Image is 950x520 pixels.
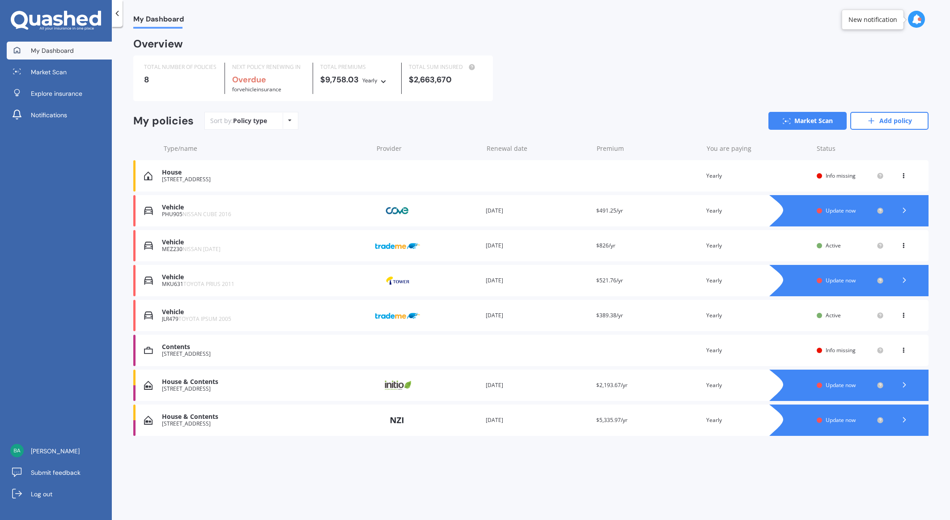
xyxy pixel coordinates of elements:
div: Yearly [706,276,810,285]
span: Notifications [31,111,67,119]
div: Premium [597,144,700,153]
img: House & Contents [144,416,153,425]
div: Yearly [706,241,810,250]
div: Yearly [706,381,810,390]
span: TOYOTA IPSUM 2005 [178,315,231,323]
div: [STREET_ADDRESS] [162,351,368,357]
a: Log out [7,485,112,503]
div: [DATE] [486,276,589,285]
div: [STREET_ADDRESS] [162,386,368,392]
div: 8 [144,75,217,84]
a: Explore insurance [7,85,112,102]
a: Market Scan [768,112,847,130]
div: Vehicle [162,273,368,281]
div: House & Contents [162,413,368,421]
img: Initio [375,377,420,394]
img: House & Contents [144,381,153,390]
span: for Vehicle insurance [232,85,281,93]
span: Info missing [826,172,856,179]
span: My Dashboard [133,15,184,27]
div: Renewal date [487,144,590,153]
span: TOYOTA PRIUS 2011 [183,280,234,288]
div: My policies [133,115,194,128]
span: Market Scan [31,68,67,77]
div: Status [817,144,884,153]
span: Update now [826,381,856,389]
span: Active [826,242,841,249]
img: Contents [144,346,153,355]
div: $9,758.03 [320,75,394,85]
span: Explore insurance [31,89,82,98]
div: MKU631 [162,281,368,287]
img: Cove [375,202,420,219]
div: [DATE] [486,241,589,250]
div: Yearly [362,76,377,85]
div: Vehicle [162,204,368,211]
span: $5,335.97/yr [596,416,628,424]
div: Yearly [706,416,810,425]
span: $826/yr [596,242,615,249]
img: Vehicle [144,311,153,320]
a: Notifications [7,106,112,124]
span: Log out [31,490,52,499]
span: NISSAN CUBE 2016 [182,210,231,218]
div: New notification [848,15,897,24]
div: Overview [133,39,183,48]
div: Type/name [164,144,369,153]
div: Sort by: [210,116,267,125]
span: Info missing [826,346,856,354]
img: Trade Me Insurance [375,237,420,254]
div: Vehicle [162,239,368,246]
div: House & Contents [162,378,368,386]
div: You are paying [707,144,810,153]
img: NZI [375,412,420,429]
div: TOTAL PREMIUMS [320,63,394,72]
div: [DATE] [486,381,589,390]
span: NISSAN [DATE] [182,245,221,253]
div: Vehicle [162,308,368,316]
span: Submit feedback [31,468,81,477]
a: Submit feedback [7,464,112,482]
div: Contents [162,343,368,351]
img: Vehicle [144,241,153,250]
span: $521.76/yr [596,277,623,284]
div: [STREET_ADDRESS] [162,176,368,183]
img: 6d1294f739a5661520c787c66d46329c [10,444,24,457]
div: Yearly [706,206,810,215]
span: Active [826,311,841,319]
b: Overdue [232,74,266,85]
a: My Dashboard [7,42,112,60]
a: Market Scan [7,63,112,81]
div: Policy type [233,116,267,125]
div: PHU905 [162,211,368,217]
span: Update now [826,416,856,424]
a: Add policy [850,112,929,130]
span: Update now [826,277,856,284]
img: Tower [375,272,420,289]
div: Provider [377,144,479,153]
div: MEZ230 [162,246,368,252]
span: $389.38/yr [596,311,623,319]
div: House [162,169,368,176]
span: My Dashboard [31,46,74,55]
div: NEXT POLICY RENEWING IN [232,63,305,72]
span: [PERSON_NAME] [31,447,80,456]
div: $2,663,670 [409,75,482,84]
div: [DATE] [486,416,589,425]
img: Vehicle [144,206,153,215]
div: Yearly [706,171,810,180]
div: [STREET_ADDRESS] [162,421,368,427]
img: House [144,171,153,180]
div: JLR479 [162,316,368,322]
div: TOTAL NUMBER OF POLICIES [144,63,217,72]
span: $491.25/yr [596,207,623,214]
img: Vehicle [144,276,153,285]
div: [DATE] [486,206,589,215]
div: Yearly [706,311,810,320]
a: [PERSON_NAME] [7,442,112,460]
img: Trade Me Insurance [375,307,420,324]
span: Update now [826,207,856,214]
span: $2,193.67/yr [596,381,628,389]
div: [DATE] [486,311,589,320]
div: TOTAL SUM INSURED [409,63,482,72]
